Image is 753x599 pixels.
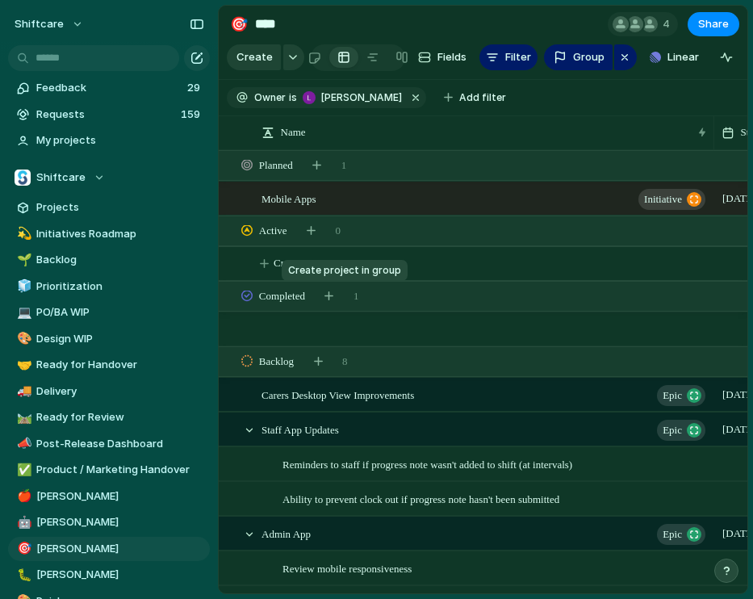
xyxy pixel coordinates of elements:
span: Product / Marketing Handover [36,462,204,478]
button: Linear [643,45,705,69]
div: 📣 [17,434,28,453]
span: 1 [341,157,347,174]
div: 💻 [17,304,28,322]
span: Projects [36,199,204,216]
div: 🎨 [17,329,28,348]
span: Completed [259,288,305,304]
span: Review mobile responsiveness [282,559,412,577]
span: is [289,90,297,105]
span: Add filter [459,90,506,105]
span: initiative [644,188,682,211]
div: 📣Post-Release Dashboard [8,432,210,456]
span: [PERSON_NAME] [36,541,204,557]
button: initiative [638,189,705,210]
span: Share [698,16,729,32]
span: Prioritization [36,279,204,295]
div: 🎯[PERSON_NAME] [8,537,210,561]
span: Ready for Handover [36,357,204,373]
span: Post-Release Dashboard [36,436,204,452]
button: [PERSON_NAME] [299,89,405,107]
button: shiftcare [7,11,92,37]
div: Create project in group [282,260,408,281]
span: Admin App [261,524,311,542]
span: Fields [437,49,466,65]
div: 🤝 [17,356,28,375]
button: ✅ [15,462,31,478]
span: Backlog [36,252,204,268]
button: 💫 [15,226,31,242]
span: PO/BA WIP [36,304,204,320]
span: Create [236,49,273,65]
span: Mobile Apps [261,189,316,207]
span: 8 [342,354,348,370]
a: 🛤️Ready for Review [8,405,210,429]
div: 🤝Ready for Handover [8,353,210,377]
span: Active [259,223,287,239]
button: 🤝 [15,357,31,373]
span: [PERSON_NAME] [36,567,204,583]
div: 🚚 [17,382,28,400]
a: 🐛[PERSON_NAME] [8,563,210,587]
span: Feedback [36,80,182,96]
span: Shiftcare [36,170,86,186]
div: 🎯 [17,539,28,558]
a: My projects [8,128,210,153]
button: Group [544,44,613,70]
button: Add filter [434,86,516,109]
span: Epic [663,419,682,442]
span: Ready for Review [36,409,204,425]
button: 🍎 [15,488,31,505]
span: shiftcare [15,16,64,32]
span: Linear [667,49,699,65]
button: 🤖 [15,514,31,530]
a: 💻PO/BA WIP [8,300,210,325]
div: 🛤️ [17,408,28,427]
span: 29 [187,80,203,96]
a: 💫Initiatives Roadmap [8,222,210,246]
button: 🌱 [15,252,31,268]
span: Planned [259,157,293,174]
span: Backlog [259,354,294,370]
button: 🚚 [15,383,31,400]
span: Group [573,49,604,65]
span: [PERSON_NAME] [36,488,204,505]
div: 🌱Backlog [8,248,210,272]
div: 🐛 [17,566,28,584]
span: Name [281,124,306,140]
span: Reminders to staff if progress note wasn't added to shift (at intervals) [282,454,572,473]
div: 🌱 [17,251,28,270]
button: Filter [479,44,538,70]
button: Epic [657,385,705,406]
span: Carers Desktop View Improvements [261,385,414,404]
a: Projects [8,195,210,220]
span: Ability to prevent clock out if progress note hasn't been submitted [282,489,559,508]
a: 🚚Delivery [8,379,210,404]
button: Fields [412,44,473,70]
span: 159 [181,107,203,123]
a: ✅Product / Marketing Handover [8,458,210,482]
button: 🧊 [15,279,31,295]
div: ✅ [17,461,28,480]
a: Requests159 [8,103,210,127]
div: 🍎 [17,487,28,505]
span: Delivery [36,383,204,400]
div: 💫 [17,224,28,243]
button: 🛤️ [15,409,31,425]
div: 🧊 [17,277,28,295]
button: Epic [657,420,705,441]
button: 🎯 [226,11,252,37]
a: 🧊Prioritization [8,274,210,299]
span: [PERSON_NAME] [36,514,204,530]
div: 🎯 [230,13,248,35]
span: 1 [353,288,359,304]
a: 🍎[PERSON_NAME] [8,484,210,509]
button: 💻 [15,304,31,320]
a: 🤖[PERSON_NAME] [8,510,210,534]
span: My projects [36,132,204,149]
a: 🎨Design WIP [8,327,210,351]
